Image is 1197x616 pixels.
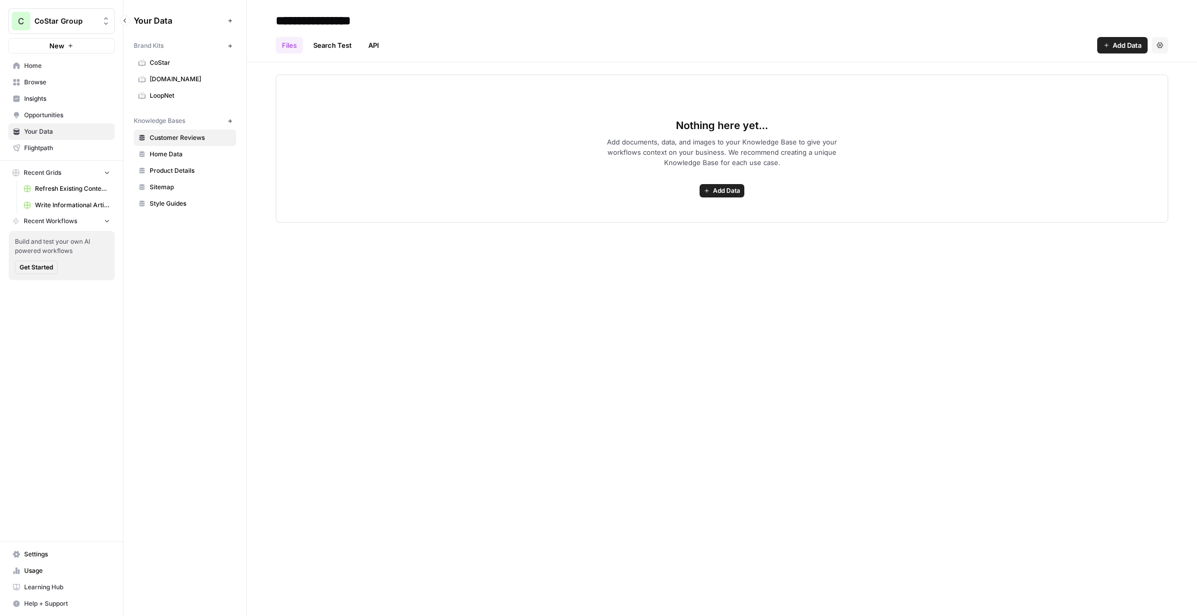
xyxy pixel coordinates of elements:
a: Home Data [134,146,236,162]
span: Brand Kits [134,41,164,50]
a: API [362,37,385,53]
span: Home [24,61,110,70]
span: Recent Grids [24,168,61,177]
a: Write Informational Article [19,197,115,213]
span: Home Data [150,150,231,159]
span: LoopNet [150,91,231,100]
span: Usage [24,566,110,575]
span: Customer Reviews [150,133,231,142]
a: Your Data [8,123,115,140]
span: Get Started [20,263,53,272]
button: Recent Grids [8,165,115,180]
span: Nothing here yet... [676,118,768,133]
a: Files [276,37,303,53]
span: New [49,41,64,51]
a: Flightpath [8,140,115,156]
span: Recent Workflows [24,216,77,226]
a: [DOMAIN_NAME] [134,71,236,87]
span: Write Informational Article [35,201,110,210]
button: Add Data [1097,37,1148,53]
span: Sitemap [150,183,231,192]
a: Product Details [134,162,236,179]
button: Get Started [15,261,58,274]
button: Help + Support [8,595,115,612]
button: Workspace: CoStar Group [8,8,115,34]
a: Sitemap [134,179,236,195]
span: Knowledge Bases [134,116,185,125]
span: Insights [24,94,110,103]
span: Your Data [24,127,110,136]
span: Browse [24,78,110,87]
span: Build and test your own AI powered workflows [15,237,109,256]
span: Style Guides [150,199,231,208]
a: Customer Reviews [134,130,236,146]
span: Flightpath [24,143,110,153]
span: CoStar Group [34,16,97,26]
span: Settings [24,550,110,559]
a: Search Test [307,37,358,53]
button: New [8,38,115,53]
span: Help + Support [24,599,110,608]
button: Recent Workflows [8,213,115,229]
a: Insights [8,90,115,107]
span: Add Data [1113,40,1141,50]
a: Refresh Existing Content - Local Guides [19,180,115,197]
a: LoopNet [134,87,236,104]
span: C [18,15,24,27]
span: Opportunities [24,111,110,120]
span: Your Data [134,14,224,27]
a: Home [8,58,115,74]
span: Product Details [150,166,231,175]
a: Style Guides [134,195,236,212]
a: Settings [8,546,115,563]
a: CoStar [134,55,236,71]
a: Browse [8,74,115,90]
a: Learning Hub [8,579,115,595]
a: Opportunities [8,107,115,123]
span: Learning Hub [24,583,110,592]
span: Refresh Existing Content - Local Guides [35,184,110,193]
a: Usage [8,563,115,579]
span: CoStar [150,58,231,67]
span: Add Data [713,186,740,195]
button: Add Data [700,184,744,197]
span: [DOMAIN_NAME] [150,75,231,84]
span: Add documents, data, and images to your Knowledge Base to give your workflows context on your bus... [591,137,854,168]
